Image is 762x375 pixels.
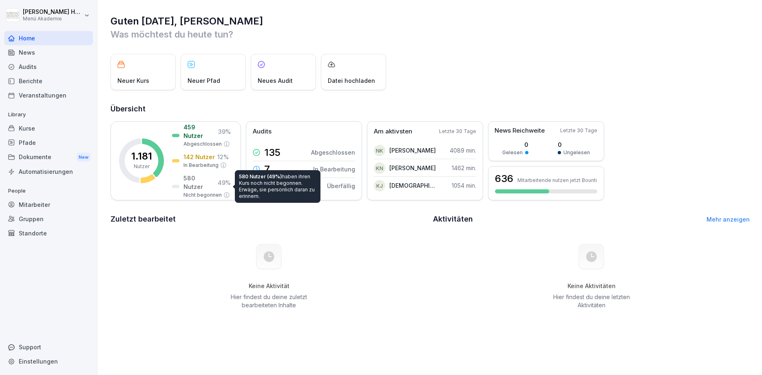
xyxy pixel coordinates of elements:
p: 12 % [217,153,229,161]
p: 4089 min. [450,146,476,155]
p: [PERSON_NAME] Hemken [23,9,82,16]
div: New [77,153,91,162]
a: Standorte [4,226,93,240]
p: News Reichweite [495,126,545,135]
a: Berichte [4,74,93,88]
a: Audits [4,60,93,74]
p: Neuer Kurs [117,76,149,85]
p: Datei hochladen [328,76,375,85]
p: 459 Nutzer [183,123,216,140]
a: Home [4,31,93,45]
p: Mitarbeitende nutzen jetzt Bounti [517,177,597,183]
a: News [4,45,93,60]
div: haben ihren Kurs noch nicht begonnen. Erwäge, sie persönlich daran zu erinnern. [235,170,320,203]
p: [PERSON_NAME] [389,146,436,155]
a: Veranstaltungen [4,88,93,102]
p: People [4,184,93,197]
p: 0 [558,140,590,149]
span: 580 Nutzer (49%) [239,173,282,180]
h2: Zuletzt bearbeitet [110,213,427,225]
p: In Bearbeitung [183,162,219,169]
h5: Keine Aktivität [228,282,310,290]
p: Abgeschlossen [311,148,355,157]
p: 1462 min. [452,164,476,172]
p: 49 % [218,178,231,187]
p: Überfällig [327,182,355,190]
p: 1.181 [131,151,152,161]
p: Hier findest du deine zuletzt bearbeiteten Inhalte [228,293,310,309]
p: 1054 min. [452,181,476,190]
a: Einstellungen [4,354,93,368]
p: In Bearbeitung [313,165,355,173]
p: Hier findest du deine letzten Aktivitäten [550,293,633,309]
h2: Aktivitäten [433,213,473,225]
p: [DEMOGRAPHIC_DATA][PERSON_NAME] [389,181,436,190]
a: DokumenteNew [4,150,93,165]
p: Menü Akademie [23,16,82,22]
a: Automatisierungen [4,164,93,179]
p: [PERSON_NAME] [389,164,436,172]
div: Support [4,340,93,354]
a: Mehr anzeigen [707,216,750,223]
div: KJ [374,180,385,191]
div: Dokumente [4,150,93,165]
p: 142 Nutzer [183,153,215,161]
p: Neues Audit [258,76,293,85]
a: Gruppen [4,212,93,226]
a: Kurse [4,121,93,135]
p: Nutzer [134,163,150,170]
p: 0 [502,140,528,149]
div: KN [374,162,385,174]
p: Abgeschlossen [183,140,222,148]
p: 580 Nutzer [183,174,215,191]
p: Am aktivsten [374,127,412,136]
p: 135 [264,148,281,158]
p: Nicht begonnen [183,191,222,199]
a: Mitarbeiter [4,197,93,212]
p: 7 [264,164,270,174]
p: Ungelesen [563,149,590,156]
a: Pfade [4,135,93,150]
h3: 636 [495,172,513,186]
p: Letzte 30 Tage [560,127,597,134]
p: Was möchtest du heute tun? [110,28,750,41]
div: NK [374,145,385,156]
h5: Keine Aktivitäten [550,282,633,290]
h1: Guten [DATE], [PERSON_NAME] [110,15,750,28]
h2: Übersicht [110,103,750,115]
p: 39 % [218,127,231,136]
p: Library [4,108,93,121]
p: Neuer Pfad [188,76,220,85]
p: Letzte 30 Tage [439,128,476,135]
p: Audits [253,127,272,136]
p: Gelesen [502,149,523,156]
